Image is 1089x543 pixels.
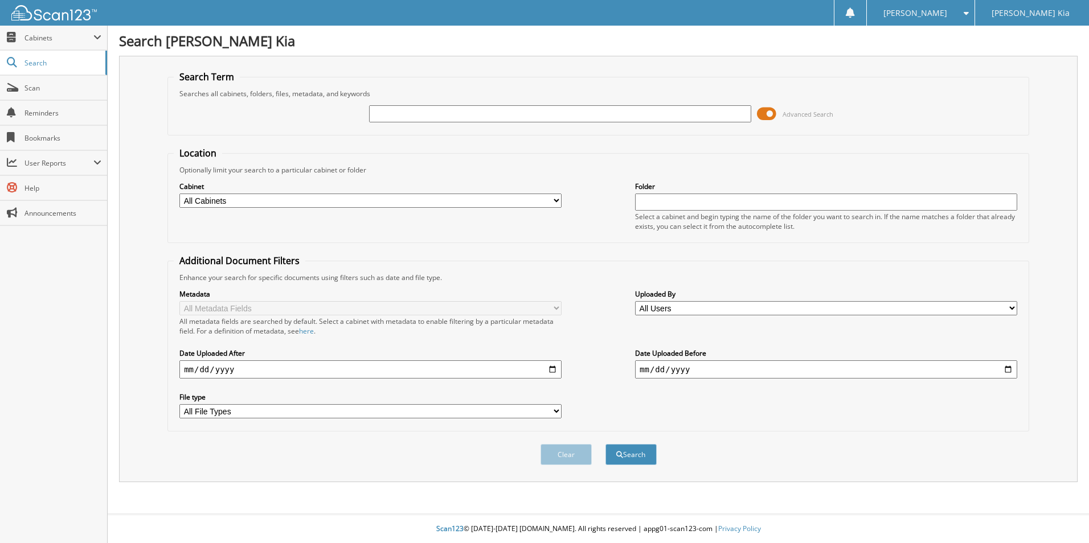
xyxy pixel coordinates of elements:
h1: Search [PERSON_NAME] Kia [119,31,1078,50]
img: scan123-logo-white.svg [11,5,97,20]
span: Announcements [24,208,101,218]
div: Enhance your search for specific documents using filters such as date and file type. [174,273,1023,282]
span: [PERSON_NAME] Kia [992,10,1070,17]
span: Scan123 [436,524,464,533]
button: Search [605,444,657,465]
label: Date Uploaded After [179,348,562,358]
div: All metadata fields are searched by default. Select a cabinet with metadata to enable filtering b... [179,316,562,336]
label: File type [179,392,562,402]
span: Cabinets [24,33,93,43]
legend: Additional Document Filters [174,254,305,267]
span: Reminders [24,108,101,118]
button: Clear [541,444,592,465]
div: Optionally limit your search to a particular cabinet or folder [174,165,1023,175]
div: Searches all cabinets, folders, files, metadata, and keywords [174,89,1023,98]
legend: Search Term [174,71,240,83]
span: Advanced Search [783,110,833,118]
div: © [DATE]-[DATE] [DOMAIN_NAME]. All rights reserved | appg01-scan123-com | [108,515,1089,543]
label: Metadata [179,289,562,299]
input: end [635,360,1017,379]
a: Privacy Policy [718,524,761,533]
label: Folder [635,182,1017,191]
span: Scan [24,83,101,93]
a: here [299,326,314,336]
input: start [179,360,562,379]
div: Select a cabinet and begin typing the name of the folder you want to search in. If the name match... [635,212,1017,231]
span: Bookmarks [24,133,101,143]
span: Search [24,58,100,68]
label: Cabinet [179,182,562,191]
span: User Reports [24,158,93,168]
span: Help [24,183,101,193]
label: Uploaded By [635,289,1017,299]
legend: Location [174,147,222,159]
label: Date Uploaded Before [635,348,1017,358]
span: [PERSON_NAME] [883,10,947,17]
